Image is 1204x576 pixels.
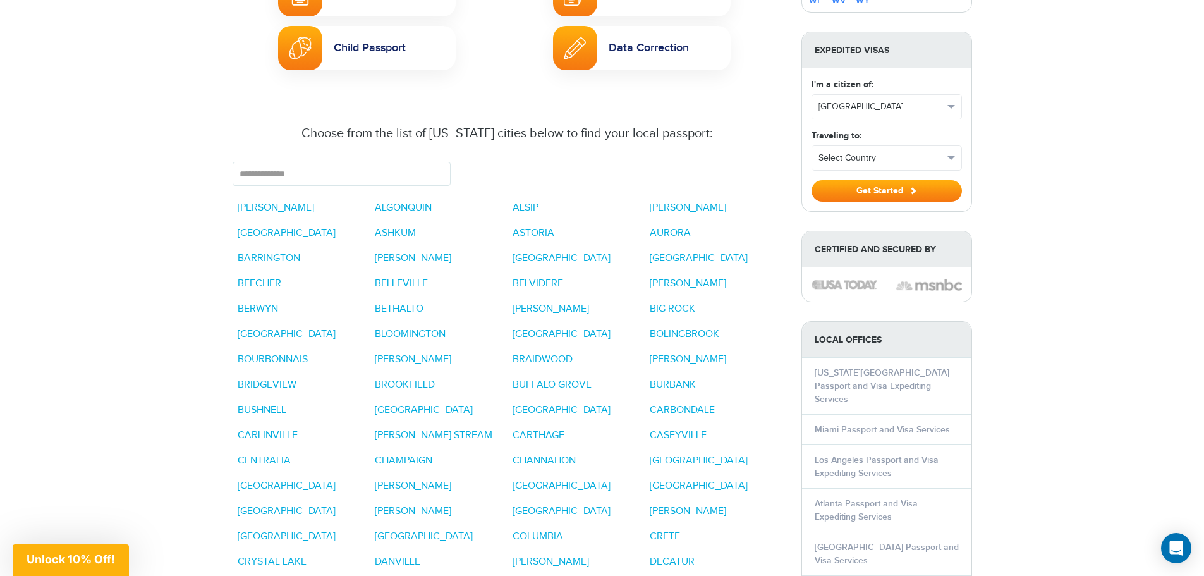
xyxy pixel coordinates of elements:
a: [GEOGRAPHIC_DATA] [238,328,336,340]
a: CARBONDALE [650,404,715,416]
a: [GEOGRAPHIC_DATA] [375,530,473,542]
a: BRIDGEVIEW [238,379,296,391]
a: [PERSON_NAME] [375,252,451,264]
a: CENTRALIA [238,455,291,467]
a: BOURBONNAIS [238,353,308,365]
a: [GEOGRAPHIC_DATA] [513,328,611,340]
strong: Expedited Visas [802,32,971,68]
a: [GEOGRAPHIC_DATA] Passport and Visa Services [815,542,959,566]
a: CARLINVILLE [238,429,298,441]
a: ASHKUM [375,227,416,239]
a: BROOKFIELD [375,379,435,391]
label: I'm a citizen of: [812,78,873,91]
a: [GEOGRAPHIC_DATA] [650,252,748,264]
a: CARTHAGE [513,429,564,441]
a: Child PassportChild Passport [278,26,456,70]
strong: Certified and Secured by [802,231,971,267]
a: BLOOMINGTON [375,328,446,340]
a: CHANNAHON [513,455,576,467]
div: Choose from the list of [US_STATE] cities below to find your local passport: [242,124,773,143]
a: [PERSON_NAME] [650,505,726,517]
a: [GEOGRAPHIC_DATA] [513,404,611,416]
a: [GEOGRAPHIC_DATA] [238,480,336,492]
a: [PERSON_NAME] STREAM [375,429,492,441]
a: ASTORIA [513,227,554,239]
a: [PERSON_NAME] [375,480,451,492]
a: Atlanta Passport and Visa Expediting Services [815,498,918,522]
a: ALGONQUIN [375,202,432,214]
a: [GEOGRAPHIC_DATA] [650,480,748,492]
span: Select Country [818,152,944,164]
label: Traveling to: [812,129,861,142]
img: image description [812,280,877,289]
a: [GEOGRAPHIC_DATA] [650,455,748,467]
a: [PERSON_NAME] [650,278,726,290]
a: [PERSON_NAME] [513,556,589,568]
a: BRAIDWOOD [513,353,573,365]
a: BELLEVILLE [375,278,428,290]
a: [GEOGRAPHIC_DATA] [513,252,611,264]
a: BERWYN [238,303,278,315]
a: [GEOGRAPHIC_DATA] [375,404,473,416]
a: CASEYVILLE [650,429,707,441]
a: Passport Name ChangeData Correction [553,26,731,70]
div: Unlock 10% Off! [13,544,129,576]
a: BEECHER [238,278,281,290]
button: [GEOGRAPHIC_DATA] [812,95,961,119]
a: CRYSTAL LAKE [238,556,307,568]
button: Select Country [812,146,961,170]
a: BELVIDERE [513,278,563,290]
a: CRETE [650,530,680,542]
a: BARRINGTON [238,252,300,264]
a: DECATUR [650,556,695,568]
a: [PERSON_NAME] [375,505,451,517]
a: Los Angeles Passport and Visa Expediting Services [815,455,939,479]
a: [PERSON_NAME] [375,353,451,365]
a: BETHALTO [375,303,423,315]
img: Child Passport [289,37,312,59]
img: Passport Name Change [564,37,586,59]
a: BURBANK [650,379,696,391]
img: image description [896,278,962,293]
a: AURORA [650,227,691,239]
a: [GEOGRAPHIC_DATA] [238,227,336,239]
strong: LOCAL OFFICES [802,322,971,358]
a: [PERSON_NAME] [650,202,726,214]
a: [US_STATE][GEOGRAPHIC_DATA] Passport and Visa Expediting Services [815,367,949,405]
a: CHAMPAIGN [375,455,432,467]
a: [PERSON_NAME] [650,353,726,365]
button: Get Started [812,180,962,202]
a: Miami Passport and Visa Services [815,424,950,435]
div: Open Intercom Messenger [1161,533,1191,563]
a: [GEOGRAPHIC_DATA] [238,505,336,517]
span: Unlock 10% Off! [27,553,115,566]
a: DANVILLE [375,556,420,568]
a: BUSHNELL [238,404,286,416]
a: COLUMBIA [513,530,563,542]
a: BIG ROCK [650,303,695,315]
span: [GEOGRAPHIC_DATA] [818,101,944,113]
a: [PERSON_NAME] [513,303,589,315]
a: [GEOGRAPHIC_DATA] [238,530,336,542]
a: [GEOGRAPHIC_DATA] [513,505,611,517]
a: [GEOGRAPHIC_DATA] [513,480,611,492]
a: [PERSON_NAME] [238,202,314,214]
a: ALSIP [513,202,538,214]
a: BOLINGBROOK [650,328,719,340]
a: BUFFALO GROVE [513,379,592,391]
